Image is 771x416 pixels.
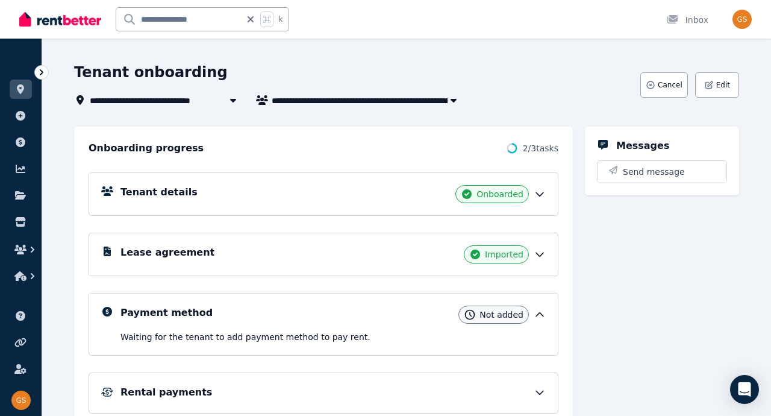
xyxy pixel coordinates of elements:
[120,331,546,343] p: Waiting for the tenant to add payment method to pay rent .
[658,80,682,90] span: Cancel
[120,385,212,400] h5: Rental payments
[19,10,101,28] img: RentBetter
[640,72,688,98] button: Cancel
[479,309,523,321] span: Not added
[485,248,523,260] span: Imported
[476,188,523,200] span: Onboarded
[598,161,726,183] button: Send message
[120,245,214,260] h5: Lease agreement
[732,10,752,29] img: Gazment Selaci
[666,14,708,26] div: Inbox
[523,142,558,154] span: 2 / 3 tasks
[623,166,685,178] span: Send message
[120,185,198,200] h5: Tenant details
[101,388,113,397] img: Rental Payments
[695,72,739,98] button: Edit
[10,66,48,75] span: ORGANISE
[74,63,228,82] h1: Tenant onboarding
[278,14,282,24] span: k
[89,141,204,156] h2: Onboarding progress
[120,306,213,320] h5: Payment method
[616,139,669,153] h5: Messages
[11,391,31,410] img: Gazment Selaci
[716,80,730,90] span: Edit
[730,375,759,404] div: Open Intercom Messenger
